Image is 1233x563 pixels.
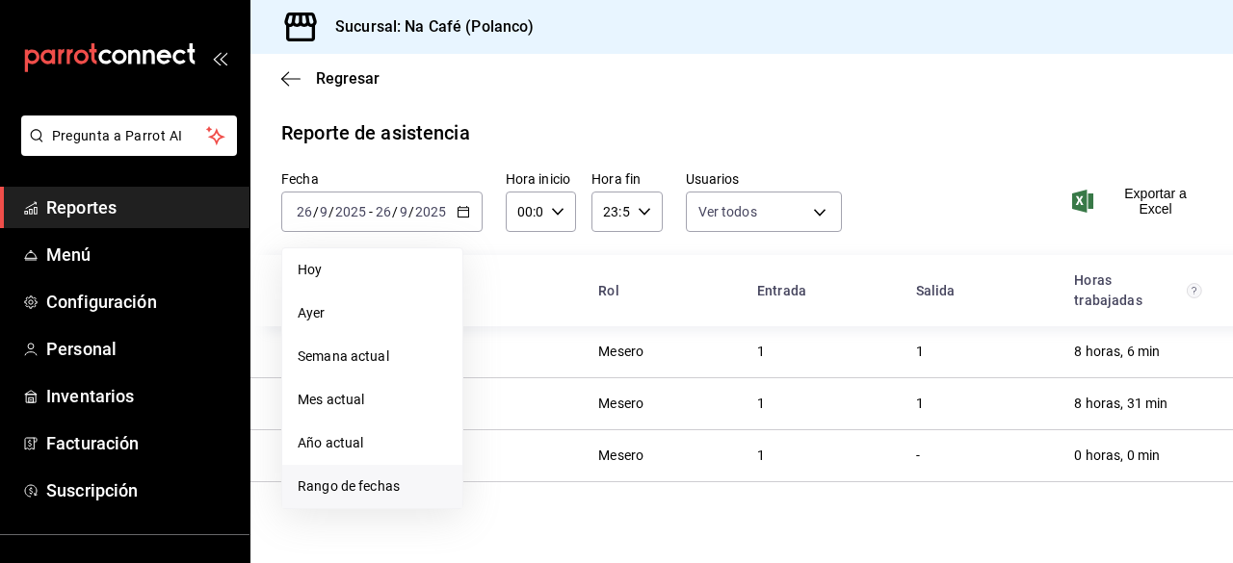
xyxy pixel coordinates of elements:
[583,334,659,370] div: Cell
[320,15,535,38] h3: Sucursal: Na Café (Polanco)
[46,383,234,409] span: Inventarios
[1076,186,1202,217] button: Exportar a Excel
[250,255,1233,326] div: Head
[901,386,939,422] div: Cell
[46,194,234,220] span: Reportes
[598,446,643,466] div: Mesero
[414,204,447,219] input: ----
[46,336,234,362] span: Personal
[369,204,373,219] span: -
[1059,334,1175,370] div: Cell
[250,378,1233,430] div: Row
[1059,263,1218,319] div: HeadCell
[316,69,380,88] span: Regresar
[298,433,447,453] span: Año actual
[13,140,237,160] a: Pregunta a Parrot AI
[298,303,447,323] span: Ayer
[598,394,643,414] div: Mesero
[742,386,780,422] div: Cell
[266,273,583,309] div: HeadCell
[46,430,234,456] span: Facturación
[281,118,470,147] div: Reporte de asistencia
[46,289,234,315] span: Configuración
[583,273,742,309] div: HeadCell
[298,390,447,410] span: Mes actual
[21,115,237,156] button: Pregunta a Parrot AI
[334,204,367,219] input: ----
[698,202,757,221] span: Ver todos
[598,342,643,362] div: Mesero
[686,172,843,186] label: Usuarios
[46,477,234,503] span: Suscripción
[298,346,447,367] span: Semana actual
[583,438,659,473] div: Cell
[901,334,939,370] div: Cell
[399,204,408,219] input: --
[901,273,1060,309] div: HeadCell
[901,438,935,473] div: Cell
[375,204,392,219] input: --
[742,273,901,309] div: HeadCell
[298,260,447,280] span: Hoy
[52,126,207,146] span: Pregunta a Parrot AI
[1059,438,1175,473] div: Cell
[266,438,423,473] div: Cell
[250,255,1233,482] div: Container
[266,334,423,370] div: Cell
[408,204,414,219] span: /
[46,242,234,268] span: Menú
[298,476,447,497] span: Rango de fechas
[266,386,423,422] div: Cell
[313,204,319,219] span: /
[742,438,780,473] div: Cell
[250,430,1233,482] div: Row
[328,204,334,219] span: /
[392,204,398,219] span: /
[319,204,328,219] input: --
[212,50,227,65] button: open_drawer_menu
[281,69,380,88] button: Regresar
[591,172,662,186] label: Hora fin
[742,334,780,370] div: Cell
[296,204,313,219] input: --
[506,172,576,186] label: Hora inicio
[583,386,659,422] div: Cell
[1187,283,1202,298] svg: El total de horas trabajadas por usuario es el resultado de la suma redondeada del registro de ho...
[250,326,1233,378] div: Row
[281,172,483,186] label: Fecha
[1059,386,1183,422] div: Cell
